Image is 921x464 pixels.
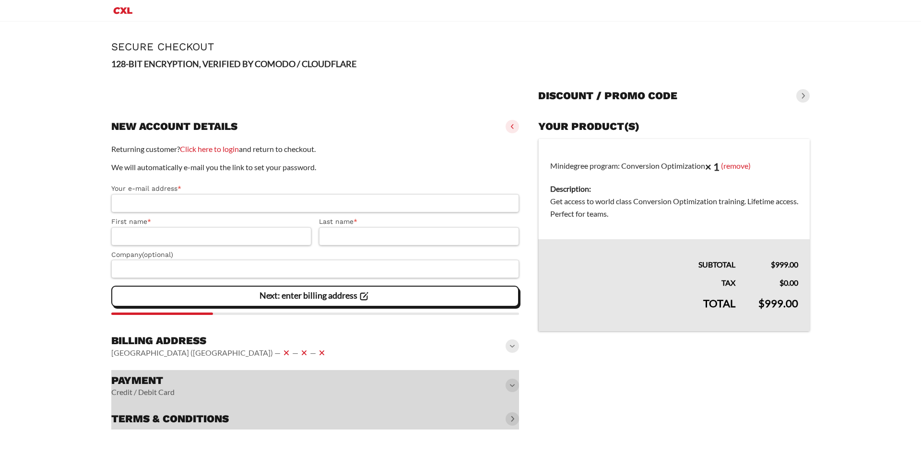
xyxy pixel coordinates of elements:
[111,286,519,307] vaadin-button: Next: enter billing address
[779,278,784,287] span: $
[538,139,810,240] td: Minidegree program: Conversion Optimization
[779,278,798,287] bdi: 0.00
[111,216,311,227] label: First name
[142,251,173,258] span: (optional)
[111,249,519,260] label: Company
[721,161,751,170] a: (remove)
[111,41,810,53] h1: Secure Checkout
[705,160,720,173] strong: × 1
[758,297,765,310] span: $
[111,334,328,348] h3: Billing address
[538,271,747,289] th: Tax
[111,120,237,133] h3: New account details
[111,347,328,359] vaadin-horizontal-layout: [GEOGRAPHIC_DATA] ([GEOGRAPHIC_DATA]) — — —
[111,58,356,69] strong: 128-BIT ENCRYPTION, VERIFIED BY COMODO / CLOUDFLARE
[111,161,519,174] p: We will automatically e-mail you the link to set your password.
[771,260,798,269] bdi: 999.00
[538,239,747,271] th: Subtotal
[771,260,775,269] span: $
[111,183,519,194] label: Your e-mail address
[319,216,519,227] label: Last name
[758,297,798,310] bdi: 999.00
[550,183,798,195] dt: Description:
[550,195,798,220] dd: Get access to world class Conversion Optimization training. Lifetime access. Perfect for teams.
[538,89,677,103] h3: Discount / promo code
[111,143,519,155] p: Returning customer? and return to checkout.
[180,144,239,153] a: Click here to login
[538,289,747,331] th: Total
